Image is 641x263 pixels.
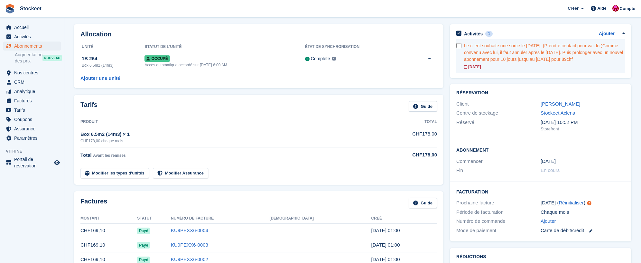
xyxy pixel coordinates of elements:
[80,42,144,52] th: Unité
[456,119,541,132] div: Réservé
[464,31,483,37] h2: Activités
[14,124,53,133] span: Assurance
[305,42,411,52] th: État de synchronisation
[80,131,379,138] div: Box 6.5m2 (14m3) × 1
[171,228,208,233] a: KU9PEXX6-0004
[541,158,556,165] time: 2025-06-21 23:00:00 UTC
[456,218,541,225] div: Numéro de commande
[456,167,541,174] div: Fin
[3,115,61,124] a: menu
[137,257,150,263] span: Payé
[14,106,53,115] span: Tarifs
[14,156,53,169] span: Portail de réservation
[82,55,144,62] div: 1B 264
[371,242,400,248] time: 2025-08-21 23:00:31 UTC
[485,31,493,37] div: 1
[3,156,61,169] a: menu
[3,23,61,32] a: menu
[379,117,437,127] th: Total
[14,134,53,143] span: Paramètres
[144,42,305,52] th: Statut de l'unité
[80,75,120,82] a: Ajouter une unité
[14,23,53,32] span: Accueil
[93,153,126,158] span: Avant les remises
[144,55,170,62] span: Occupé
[80,223,137,238] td: CHF169,10
[14,96,53,105] span: Factures
[3,78,61,87] a: menu
[80,213,137,224] th: Montant
[541,167,560,173] span: En cours
[612,5,619,12] img: Valentin BURDET
[269,213,371,224] th: [DEMOGRAPHIC_DATA]
[3,124,61,133] a: menu
[3,96,61,105] a: menu
[371,213,437,224] th: Créé
[171,213,269,224] th: Numéro de facture
[6,148,64,155] span: Vitrine
[541,227,625,234] div: Carte de débit/crédit
[80,138,379,144] div: CHF178,00 chaque mois
[379,151,437,159] div: CHF178,00
[80,198,107,208] h2: Factures
[456,209,541,216] div: Période de facturation
[82,62,144,68] div: Box 6.5m2 (14m3)
[80,117,379,127] th: Produit
[3,32,61,41] a: menu
[599,30,615,38] a: Ajouter
[42,55,62,61] div: NOUVEAU
[456,227,541,234] div: Mode de paiement
[332,57,336,61] img: icon-info-grey-7440780725fd019a000dd9b08b2336e03edf1995a4989e88bcd33f0948082b44.svg
[80,101,98,112] h2: Tarifs
[14,68,53,77] span: Nos centres
[464,39,625,73] a: Le client souhaite une sortie le [DATE]. (Prendre contact pour valider)Comme convenu avec lui, il...
[14,32,53,41] span: Activités
[541,218,556,225] a: Ajouter
[3,134,61,143] a: menu
[456,90,625,96] h2: Réservation
[568,5,579,12] span: Créer
[597,5,606,12] span: Aide
[14,42,53,51] span: Abonnements
[153,168,208,179] a: Modifier Assurance
[409,198,437,208] a: Guide
[456,100,541,108] div: Client
[311,55,330,62] div: Complete
[456,254,625,259] h2: Réductions
[3,106,61,115] a: menu
[409,101,437,112] a: Guide
[3,42,61,51] a: menu
[586,200,592,206] div: Tooltip anchor
[80,238,137,252] td: CHF169,10
[559,200,584,205] a: Réinitialiser
[541,101,580,107] a: [PERSON_NAME]
[137,213,171,224] th: Statut
[3,68,61,77] a: menu
[3,87,61,96] a: menu
[14,115,53,124] span: Coupons
[5,4,15,14] img: stora-icon-8386f47178a22dfd0bd8f6a31ec36ba5ce8667c1dd55bd0f319d3a0aa187defe.svg
[541,126,625,132] div: Storefront
[456,109,541,117] div: Centre de stockage
[171,242,208,248] a: KU9PEXX6-0003
[14,87,53,96] span: Analytique
[171,257,208,262] a: KU9PEXX6-0002
[80,31,437,38] h2: Allocation
[80,168,149,179] a: Modifier les types d'unités
[541,119,625,126] div: [DATE] 10:52 PM
[541,199,625,207] div: [DATE] ( )
[17,3,44,14] a: Stockeet
[456,199,541,207] div: Prochaine facture
[456,188,625,195] h2: Facturation
[541,209,625,216] div: Chaque mois
[620,5,635,12] span: Compte
[15,52,61,64] a: Augmentation des prix NOUVEAU
[464,64,625,70] div: [DATE]
[137,228,150,234] span: Payé
[541,110,575,116] a: Stockeet Aclens
[53,159,61,166] a: Boutique d'aperçu
[14,78,53,87] span: CRM
[464,42,625,63] div: Le client souhaite une sortie le [DATE]. (Prendre contact pour valider)Comme convenu avec lui, il...
[371,228,400,233] time: 2025-09-21 23:00:09 UTC
[456,146,625,153] h2: Abonnement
